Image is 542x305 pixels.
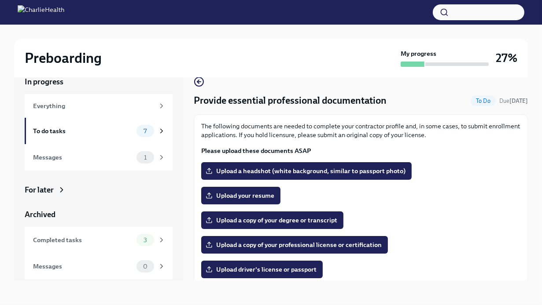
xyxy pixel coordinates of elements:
[25,227,173,253] a: Completed tasks3
[207,191,274,200] span: Upload your resume
[201,187,280,204] label: Upload your resume
[33,235,133,245] div: Completed tasks
[194,94,387,107] h4: Provide essential professional documentation
[33,101,154,111] div: Everything
[201,261,323,278] label: Upload driver's license or passport
[33,152,133,162] div: Messages
[201,122,520,139] p: The following documents are needed to complete your contractor profile and, in some cases, to sub...
[138,237,152,243] span: 3
[401,49,436,58] strong: My progress
[138,263,153,270] span: 0
[499,98,528,104] span: Due
[201,162,412,180] label: Upload a headshot (white background, similar to passport photo)
[207,265,317,274] span: Upload driver's license or passport
[138,128,152,134] span: 7
[33,126,133,136] div: To do tasks
[139,154,152,161] span: 1
[509,98,528,104] strong: [DATE]
[25,76,173,87] a: In progress
[499,97,528,105] span: October 6th, 2025 09:00
[201,211,343,229] label: Upload a copy of your degree or transcript
[25,253,173,280] a: Messages0
[201,147,311,155] strong: Please upload these documents ASAP
[207,216,337,225] span: Upload a copy of your degree or transcript
[25,118,173,144] a: To do tasks7
[25,209,173,220] a: Archived
[201,236,388,254] label: Upload a copy of your professional license or certification
[25,94,173,118] a: Everything
[25,185,173,195] a: For later
[25,49,102,67] h2: Preboarding
[471,98,496,104] span: To Do
[33,261,133,271] div: Messages
[207,167,406,175] span: Upload a headshot (white background, similar to passport photo)
[496,50,517,66] h3: 27%
[18,5,64,19] img: CharlieHealth
[25,144,173,171] a: Messages1
[25,185,54,195] div: For later
[207,240,382,249] span: Upload a copy of your professional license or certification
